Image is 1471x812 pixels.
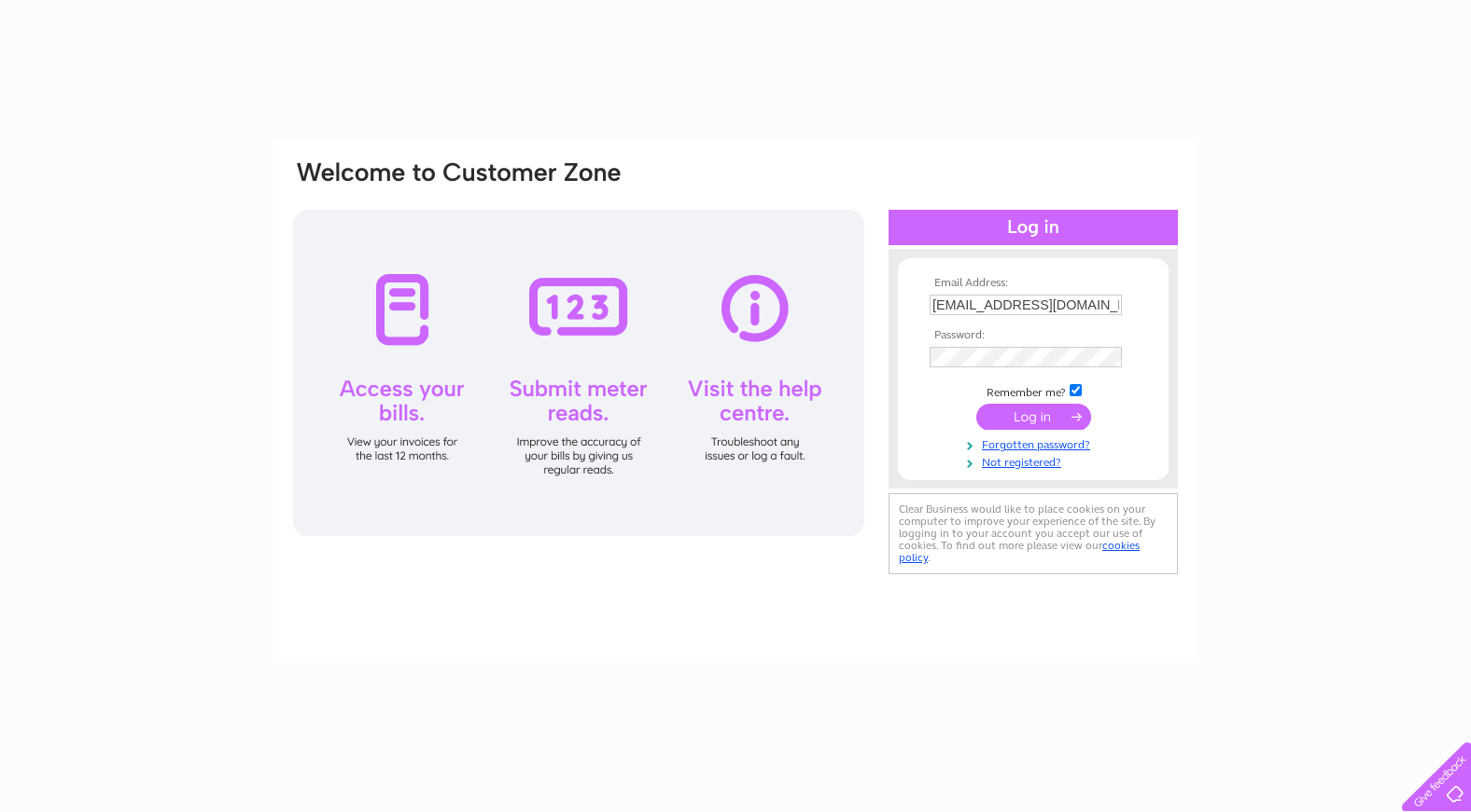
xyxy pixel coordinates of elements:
div: Clear Business would like to place cookies on your computer to improve your experience of the sit... [889,493,1178,574]
th: Email Address: [925,277,1142,290]
a: cookies policy [899,539,1140,564]
th: Password: [925,329,1142,342]
a: Forgotten password? [930,434,1142,452]
a: Not registered? [930,452,1142,470]
td: Remember me? [925,381,1142,400]
input: Submit [976,404,1091,430]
